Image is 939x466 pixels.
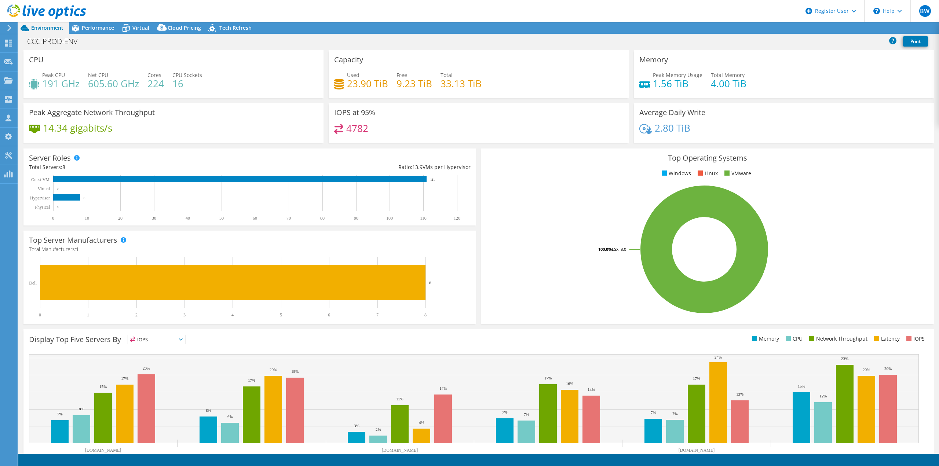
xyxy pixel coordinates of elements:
[454,216,460,221] text: 120
[250,163,471,171] div: Ratio: VMs per Hypervisor
[784,335,803,343] li: CPU
[39,312,41,318] text: 0
[347,71,359,78] span: Used
[219,216,224,221] text: 50
[723,169,751,177] li: VMware
[38,186,50,191] text: Virtual
[219,24,252,31] span: Tech Refresh
[441,71,453,78] span: Total
[376,427,381,432] text: 2%
[118,216,123,221] text: 20
[841,356,848,361] text: 23%
[206,408,211,412] text: 8%
[711,71,745,78] span: Total Memory
[253,216,257,221] text: 60
[502,410,508,414] text: 7%
[612,246,626,252] tspan: ESXi 8.0
[334,109,375,117] h3: IOPS at 95%
[430,178,435,181] text: 111
[62,164,65,170] span: 8
[487,154,928,162] h3: Top Operating Systems
[334,56,363,64] h3: Capacity
[30,195,50,201] text: Hypervisor
[566,381,573,386] text: 16%
[693,376,700,381] text: 17%
[672,411,678,416] text: 7%
[172,80,202,88] h4: 16
[135,312,138,318] text: 2
[128,335,186,344] span: IOPS
[29,163,250,171] div: Total Servers:
[655,124,690,132] h4: 2.80 TiB
[270,367,277,372] text: 20%
[653,71,702,78] span: Peak Memory Usage
[29,56,44,64] h3: CPU
[29,236,117,244] h3: Top Server Manufacturers
[79,407,84,411] text: 8%
[328,312,330,318] text: 6
[84,196,85,200] text: 8
[248,378,255,382] text: 17%
[807,335,867,343] li: Network Throughput
[524,412,529,417] text: 7%
[651,410,656,415] text: 7%
[397,71,407,78] span: Free
[863,367,870,372] text: 20%
[439,386,447,390] text: 14%
[168,24,201,31] span: Cloud Pricing
[872,335,900,343] li: Latency
[903,36,928,47] a: Print
[711,80,746,88] h4: 4.00 TiB
[884,366,892,371] text: 20%
[24,37,89,45] h1: CCC-PROD-ENV
[172,71,202,78] span: CPU Sockets
[87,312,89,318] text: 1
[905,335,925,343] li: IOPS
[679,448,715,453] text: [DOMAIN_NAME]
[588,387,595,392] text: 14%
[750,335,779,343] li: Memory
[31,24,63,31] span: Environment
[231,312,234,318] text: 4
[919,5,931,17] span: BW
[412,164,423,170] span: 13.9
[147,80,164,88] h4: 224
[29,154,71,162] h3: Server Roles
[696,169,718,177] li: Linux
[57,412,63,416] text: 7%
[227,414,233,419] text: 6%
[346,124,368,132] h4: 4782
[653,80,702,88] h4: 1.56 TiB
[639,56,668,64] h3: Memory
[429,280,431,285] text: 8
[736,392,743,396] text: 13%
[29,245,471,253] h4: Total Manufacturers:
[420,216,427,221] text: 110
[441,80,482,88] h4: 33.13 TiB
[544,376,552,380] text: 17%
[42,80,80,88] h4: 191 GHz
[143,366,150,370] text: 20%
[424,312,427,318] text: 8
[660,169,691,177] li: Windows
[873,8,880,14] svg: \n
[354,216,358,221] text: 90
[52,216,54,221] text: 0
[598,246,612,252] tspan: 100.0%
[397,80,432,88] h4: 9.23 TiB
[382,448,418,453] text: [DOMAIN_NAME]
[29,109,155,117] h3: Peak Aggregate Network Throughput
[57,205,59,209] text: 0
[31,177,50,182] text: Guest VM
[354,423,359,428] text: 3%
[152,216,156,221] text: 30
[29,280,37,286] text: Dell
[396,397,403,401] text: 11%
[419,420,424,425] text: 4%
[43,124,112,132] h4: 14.34 gigabits/s
[798,384,805,388] text: 15%
[291,369,299,374] text: 19%
[147,71,161,78] span: Cores
[132,24,149,31] span: Virtual
[85,216,89,221] text: 10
